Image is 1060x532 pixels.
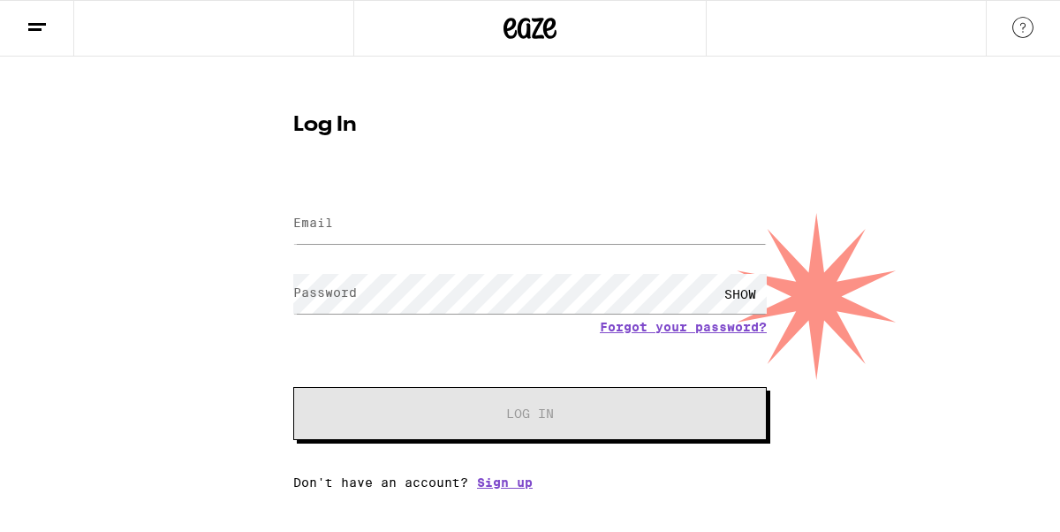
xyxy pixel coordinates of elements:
label: Password [293,285,357,300]
a: Forgot your password? [600,320,767,334]
div: Don't have an account? [293,475,767,490]
h1: Log In [293,115,767,136]
button: Log In [293,387,767,440]
input: Email [293,204,767,244]
a: Sign up [477,475,533,490]
div: SHOW [714,274,767,314]
label: Email [293,216,333,230]
span: Log In [506,407,554,420]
